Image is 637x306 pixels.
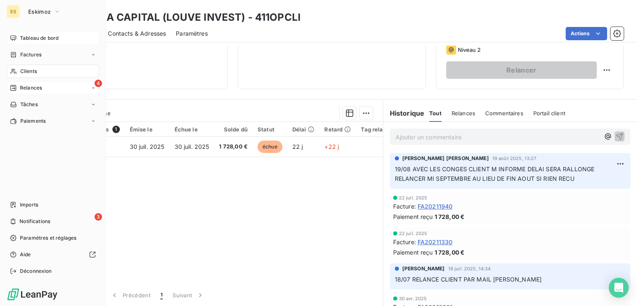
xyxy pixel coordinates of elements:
div: Retard [324,126,351,133]
button: Relancer [446,61,597,79]
span: Déconnexion [20,267,52,275]
div: Statut [258,126,282,133]
span: Aide [20,251,31,258]
button: Suivant [168,287,209,304]
a: Tableau de bord [7,32,99,45]
span: 3 [95,213,102,221]
button: 1 [156,287,168,304]
span: 1 [112,126,120,133]
span: 18 juil. 2025, 14:34 [448,266,491,271]
span: Commentaires [485,110,523,117]
div: Délai [292,126,315,133]
span: Clients [20,68,37,75]
div: Solde dû [219,126,248,133]
a: 4Relances [7,81,99,95]
span: 30 juil. 2025 [175,143,209,150]
button: Précédent [105,287,156,304]
span: 30 juil. 2025 [130,143,165,150]
span: 22 juil. 2025 [399,231,428,236]
span: Factures [20,51,41,58]
span: 1 728,00 € [435,212,465,221]
span: Facture : [393,202,416,211]
span: 19 août 2025, 13:27 [492,156,537,161]
span: Contacts & Adresses [108,29,166,38]
span: 4 [95,80,102,87]
a: Imports [7,198,99,211]
span: échue [258,141,282,153]
span: [PERSON_NAME] [402,265,445,272]
span: 1 [160,291,163,299]
button: Actions [566,27,607,40]
span: Tableau de bord [20,34,58,42]
span: 22 j [292,143,303,150]
span: Notifications [19,218,50,225]
a: Tâches [7,98,99,111]
a: Aide [7,248,99,261]
span: Eskimoz [28,8,51,15]
div: ES [7,5,20,18]
span: Paiements [20,117,46,125]
img: Logo LeanPay [7,288,58,301]
span: +22 j [324,143,339,150]
span: Paiement reçu [393,212,433,221]
span: 18/07 RELANCE CLIENT PAR MAIL [PERSON_NAME] [395,276,542,283]
span: FA20211940 [418,202,453,211]
h6: Historique [383,108,425,118]
span: 22 juil. 2025 [399,195,428,200]
span: 1 728,00 € [435,248,465,257]
span: 19/08 AVEC LES CONGES CLIENT M INFORME DELAI SERA RALLONGE RELANCER MI SEPTEMBRE AU LIEU DE FIN A... [395,165,596,182]
span: Paiement reçu [393,248,433,257]
span: Niveau 2 [458,46,481,53]
span: Relances [452,110,475,117]
a: Clients [7,65,99,78]
span: Paramètres [176,29,208,38]
span: 1 728,00 € [219,143,248,151]
span: Paramètres et réglages [20,234,76,242]
span: Imports [20,201,38,209]
div: Open Intercom Messenger [609,278,629,298]
a: Paramètres et réglages [7,231,99,245]
span: [PERSON_NAME] [PERSON_NAME] [402,155,489,162]
div: Tag relance [361,126,401,133]
a: Paiements [7,114,99,128]
a: Factures [7,48,99,61]
h3: OPTIMA CAPITAL (LOUVE INVEST) - 411OPCLI [73,10,301,25]
div: Émise le [130,126,165,133]
span: 30 avr. 2025 [399,296,427,301]
span: Tout [429,110,442,117]
div: Échue le [175,126,209,133]
span: Relances [20,84,42,92]
span: Tâches [20,101,38,108]
span: Portail client [533,110,565,117]
span: Facture : [393,238,416,246]
span: FA20211330 [418,238,453,246]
